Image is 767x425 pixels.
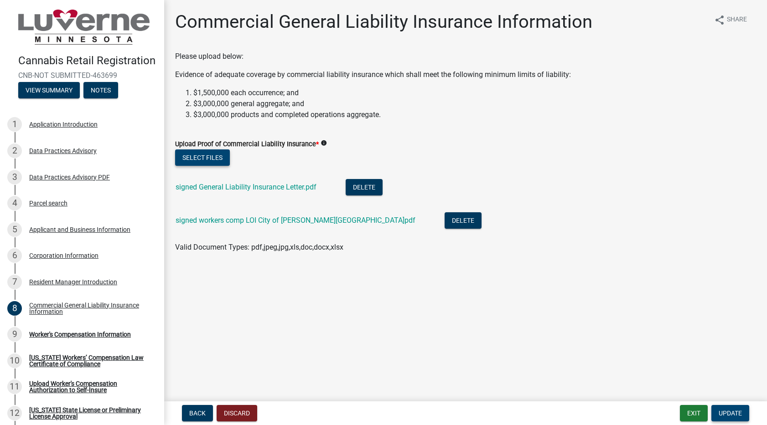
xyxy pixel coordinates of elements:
wm-modal-confirm: Notes [83,87,118,94]
div: 12 [7,406,22,420]
div: Upload Worker's Compensation Authorization to Self-Insure [29,380,150,393]
li: $1,500,000 each occurrence; and [193,87,756,98]
span: Share [727,15,747,26]
a: signed General Liability Insurance Letter.pdf [176,183,316,191]
wm-modal-confirm: Delete Document [346,184,383,192]
div: 4 [7,196,22,210]
div: Resident Manager Introduction [29,279,117,285]
button: Exit [680,405,708,421]
div: Application Introduction [29,121,98,128]
span: Back [189,410,206,417]
i: info [321,140,327,146]
div: Applicant and Business Information [29,226,130,233]
button: Update [711,405,749,421]
label: Upload Proof of Commercial Liability Insurance [175,141,319,148]
wm-modal-confirm: Delete Document [445,217,482,225]
div: 9 [7,327,22,342]
div: Worker's Compensation Information [29,331,131,338]
img: City of Luverne, Minnesota [18,10,150,45]
button: Back [182,405,213,421]
div: Corporation Information [29,252,98,259]
div: 7 [7,275,22,289]
div: 1 [7,117,22,132]
button: Notes [83,82,118,98]
p: Please upload below: [175,51,756,62]
span: Valid Document Types: pdf,jpeg,jpg,xls,doc,docx,xlsx [175,243,343,251]
div: [US_STATE] Workers’ Compensation Law Certificate of Compliance [29,354,150,367]
button: Discard [217,405,257,421]
button: Delete [445,212,482,229]
div: 10 [7,353,22,368]
li: $3,000,000 products and completed operations aggregate. [193,109,756,120]
wm-modal-confirm: Summary [18,87,80,94]
div: Parcel search [29,200,67,206]
button: Delete [346,179,383,195]
div: [US_STATE] State License or Preliminary License Approval [29,407,150,420]
div: Data Practices Advisory PDF [29,174,110,180]
span: Update [719,410,742,417]
div: Data Practices Advisory [29,148,97,154]
i: share [714,15,725,26]
a: signed workers comp LOI City of [PERSON_NAME][GEOGRAPHIC_DATA]pdf [176,216,415,225]
li: $3,000,000 general aggregate; and [193,98,756,109]
button: shareShare [707,11,754,29]
div: 8 [7,301,22,316]
h1: Commercial General Liability Insurance Information [175,11,592,33]
button: View Summary [18,82,80,98]
p: Evidence of adequate coverage by commercial liability insurance which shall meet the following mi... [175,69,756,80]
button: Select files [175,149,230,166]
div: 11 [7,379,22,394]
div: Commercial General Liability Insurance Information [29,302,150,315]
h4: Cannabis Retail Registration [18,54,157,67]
div: 2 [7,143,22,158]
div: 5 [7,222,22,237]
div: 3 [7,170,22,184]
div: 6 [7,248,22,263]
span: CNB-NOT SUBMITTED-463699 [18,71,146,80]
